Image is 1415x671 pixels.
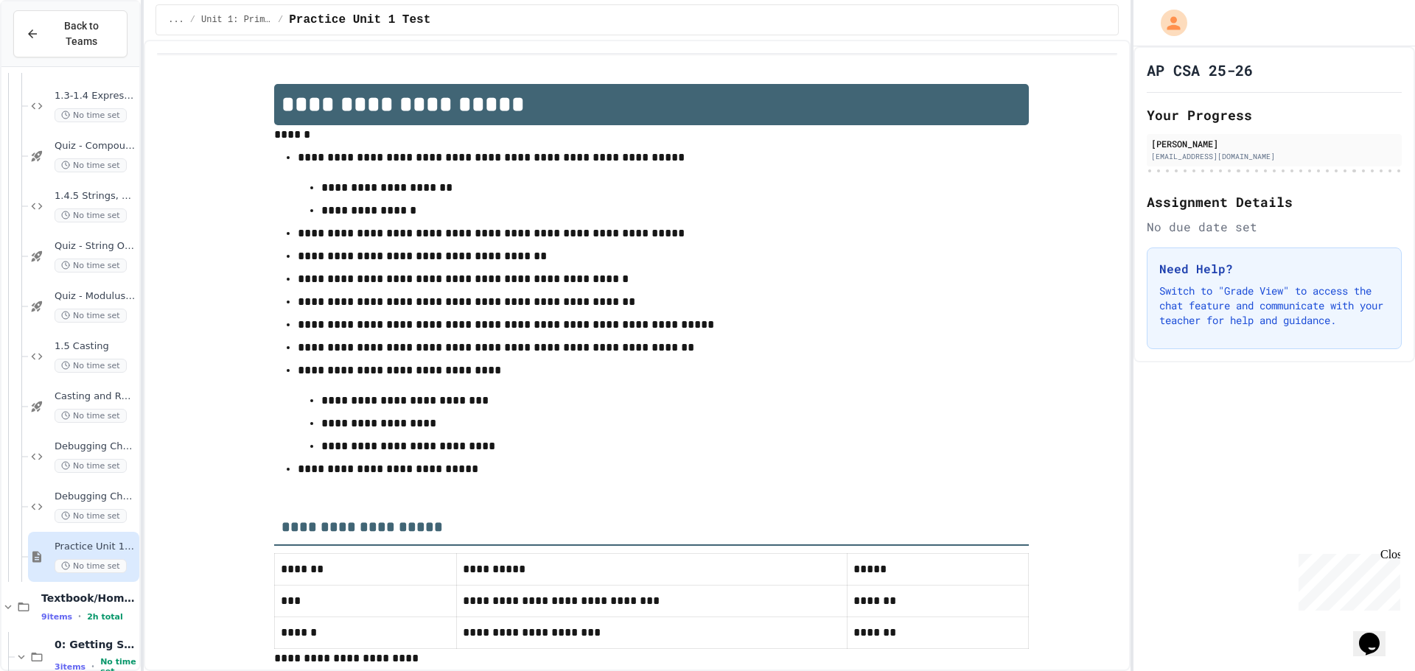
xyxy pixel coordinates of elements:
span: Quiz - Modulus Review [55,290,136,303]
span: Practice Unit 1 Test [289,11,430,29]
span: No time set [55,108,127,122]
iframe: chat widget [1353,612,1400,656]
span: Quiz - String Objects: Concatenation, Literals, and More [55,240,136,253]
span: / [278,14,283,26]
span: No time set [55,359,127,373]
span: Casting and Ranges of variables - Quiz [55,390,136,403]
span: Debugging Challenge 1 [55,440,136,453]
span: No time set [55,459,127,473]
button: Back to Teams [13,10,127,57]
h2: Assignment Details [1147,192,1402,212]
span: No time set [55,309,127,323]
span: 0: Getting Started [55,638,136,651]
span: Quiz - Compound assignment operators [55,140,136,152]
h1: AP CSA 25-26 [1147,60,1253,80]
div: Chat with us now!Close [6,6,102,94]
h3: Need Help? [1159,260,1389,278]
span: No time set [55,559,127,573]
span: 1.3-1.4 Expressions and Assignment [55,90,136,102]
span: ... [168,14,184,26]
span: Textbook/Homework (CSAwesome) [41,591,136,605]
span: Back to Teams [48,18,115,49]
span: Unit 1: Primitive Types [201,14,272,26]
span: • [78,611,81,622]
div: No due date set [1147,218,1402,236]
span: Practice Unit 1 Test [55,541,136,553]
span: No time set [55,509,127,523]
p: Switch to "Grade View" to access the chat feature and communicate with your teacher for help and ... [1159,284,1389,328]
div: [PERSON_NAME] [1151,137,1397,150]
h2: Your Progress [1147,105,1402,125]
span: No time set [55,158,127,172]
span: No time set [55,259,127,273]
span: Debugging Challenge 2 [55,491,136,503]
span: 1.4.5 Strings, Escape Characters, and [PERSON_NAME] [55,190,136,203]
span: 2h total [87,612,123,622]
span: / [190,14,195,26]
div: My Account [1145,6,1191,40]
span: No time set [55,409,127,423]
span: No time set [55,208,127,222]
span: 1.5 Casting [55,340,136,353]
div: [EMAIL_ADDRESS][DOMAIN_NAME] [1151,151,1397,162]
iframe: chat widget [1293,548,1400,611]
span: 9 items [41,612,72,622]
